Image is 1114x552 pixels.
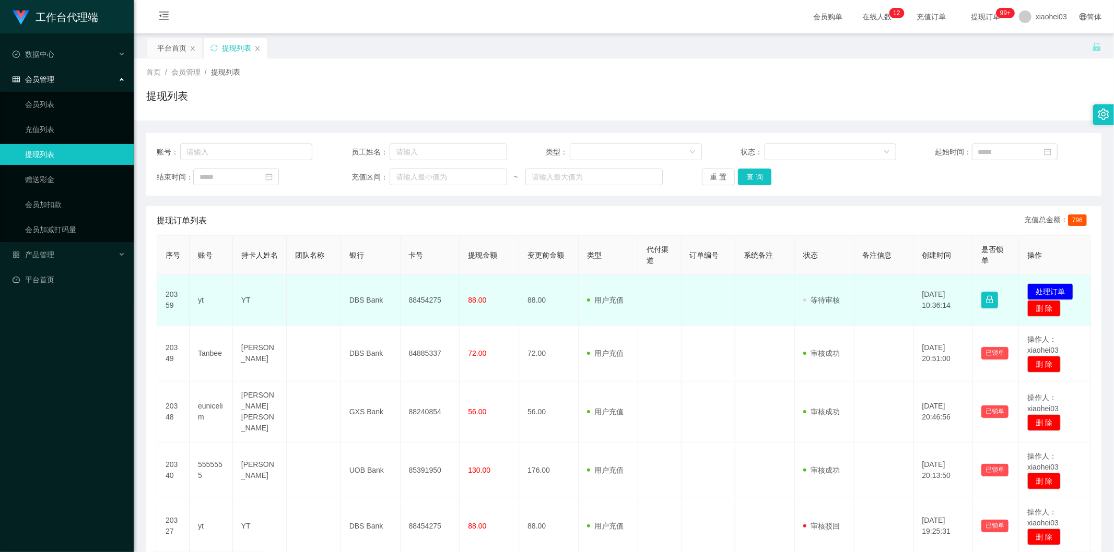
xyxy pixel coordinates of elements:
[803,466,840,474] span: 审核成功
[519,275,579,326] td: 88.00
[409,251,424,259] span: 卡号
[13,10,29,25] img: logo.9652507e.png
[146,68,161,76] span: 首页
[157,275,190,326] td: 20359
[1027,414,1061,431] button: 删 除
[1027,283,1073,300] button: 处理订单
[265,173,273,181] i: 图标: calendar
[13,50,54,58] span: 数据中心
[254,45,261,52] i: 图标: close
[468,407,486,416] span: 56.00
[468,349,486,357] span: 72.00
[1027,393,1059,413] span: 操作人：xiaohei03
[587,349,624,357] span: 用户充值
[36,1,98,34] h1: 工作台代理端
[884,149,890,156] i: 图标: down
[13,51,20,58] i: 图标: check-circle-o
[546,147,570,158] span: 类型：
[935,147,972,158] span: 起始时间：
[341,275,401,326] td: DBS Bank
[981,520,1009,532] button: 已锁单
[205,68,207,76] span: /
[525,169,663,185] input: 请输入最大值为
[341,442,401,498] td: UOB Bank
[233,275,287,326] td: YT
[1027,356,1061,373] button: 删 除
[468,251,497,259] span: 提现金额
[13,251,20,258] i: 图标: appstore-o
[1068,214,1087,226] span: 796
[13,250,54,259] span: 产品管理
[857,13,897,20] span: 在线人数
[863,251,892,259] span: 备注信息
[981,292,998,308] button: 图标: lock
[981,347,1009,359] button: 已锁单
[157,172,193,183] span: 结束时间：
[190,326,233,381] td: Tanbee
[914,442,974,498] td: [DATE] 20:13:50
[897,8,900,18] p: 2
[25,169,125,190] a: 赠送彩金
[914,381,974,442] td: [DATE] 20:46:56
[146,88,188,104] h1: 提现列表
[157,326,190,381] td: 20349
[1027,473,1061,489] button: 删 除
[922,251,952,259] span: 创建时间
[190,381,233,442] td: eunicelim
[690,251,719,259] span: 订单编号
[1027,335,1059,354] span: 操作人：xiaohei03
[468,522,486,530] span: 88.00
[587,251,602,259] span: 类型
[803,407,840,416] span: 审核成功
[211,68,240,76] span: 提现列表
[390,169,507,185] input: 请输入最小值为
[190,442,233,498] td: 5555555
[13,75,54,83] span: 会员管理
[13,269,125,290] a: 图标: dashboard平台首页
[507,172,525,183] span: ~
[468,296,486,304] span: 88.00
[1044,148,1051,155] i: 图标: calendar
[647,245,669,265] span: 代付渠道
[198,251,213,259] span: 账号
[1027,300,1061,317] button: 删 除
[527,251,564,259] span: 变更前金额
[351,147,390,158] span: 员工姓名：
[13,76,20,83] i: 图标: table
[171,68,201,76] span: 会员管理
[157,147,180,158] span: 账号：
[587,466,624,474] span: 用户充值
[744,251,773,259] span: 系统备注
[803,349,840,357] span: 审核成功
[587,407,624,416] span: 用户充值
[519,326,579,381] td: 72.00
[981,464,1009,476] button: 已锁单
[401,442,460,498] td: 85391950
[893,8,897,18] p: 1
[981,245,1003,265] span: 是否锁单
[1027,251,1042,259] span: 操作
[25,194,125,215] a: 会员加扣款
[25,219,125,240] a: 会员加减打码量
[1027,508,1059,527] span: 操作人：xiaohei03
[146,1,182,34] i: 图标: menu-fold
[241,251,278,259] span: 持卡人姓名
[587,296,624,304] span: 用户充值
[349,251,364,259] span: 银行
[180,143,312,160] input: 请输入
[401,326,460,381] td: 84885337
[1024,214,1091,227] div: 充值总金额：
[889,8,904,18] sup: 12
[341,381,401,442] td: GXS Bank
[803,522,840,530] span: 审核驳回
[1027,452,1059,471] span: 操作人：xiaohei03
[390,143,507,160] input: 请输入
[1027,529,1061,545] button: 删 除
[702,169,735,185] button: 重 置
[914,326,974,381] td: [DATE] 20:51:00
[25,144,125,165] a: 提现列表
[25,94,125,115] a: 会员列表
[233,326,287,381] td: [PERSON_NAME]
[1092,42,1101,52] i: 图标: unlock
[351,172,390,183] span: 充值区间：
